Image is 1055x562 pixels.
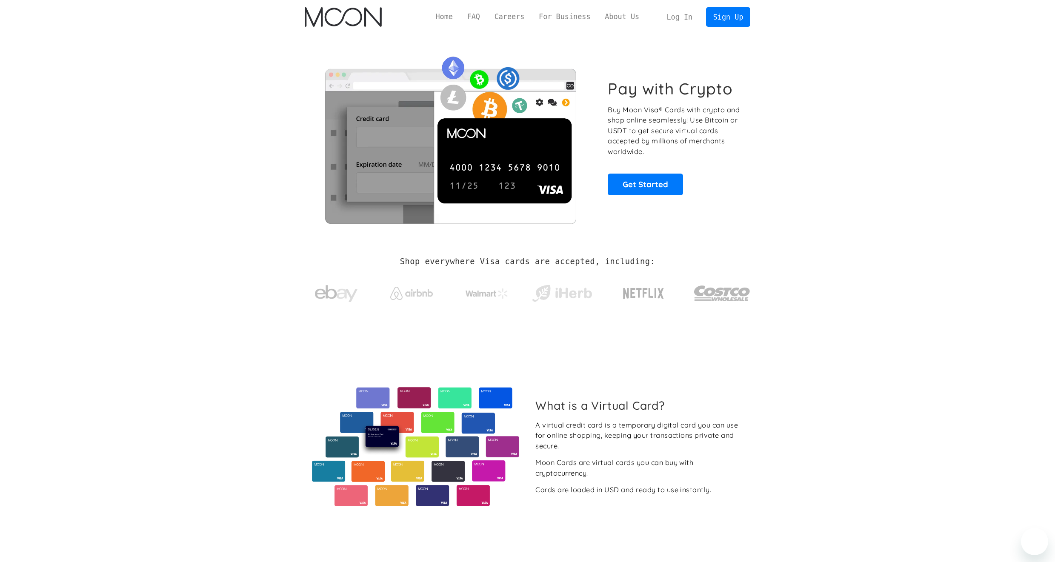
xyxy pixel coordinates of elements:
a: Sign Up [706,7,750,26]
a: For Business [532,11,598,22]
a: Walmart [455,280,518,303]
img: ebay [315,280,357,307]
h1: Pay with Crypto [608,79,733,98]
a: Airbnb [380,278,443,304]
a: Careers [487,11,532,22]
a: Netflix [606,274,682,308]
div: Moon Cards are virtual cards you can buy with cryptocurrency. [535,457,743,478]
a: About Us [598,11,646,22]
a: iHerb [530,274,594,309]
iframe: Button to launch messaging window [1021,528,1048,555]
img: iHerb [530,282,594,305]
img: Moon Logo [305,7,382,27]
div: A virtual credit card is a temporary digital card you can use for online shopping, keeping your t... [535,420,743,451]
img: Virtual cards from Moon [311,387,520,506]
h2: Shop everywhere Visa cards are accepted, including: [400,257,655,266]
a: Home [429,11,460,22]
a: home [305,7,382,27]
a: Log In [660,8,700,26]
img: Netflix [622,283,665,304]
img: Airbnb [390,287,433,300]
a: FAQ [460,11,487,22]
h2: What is a Virtual Card? [535,399,743,412]
a: Costco [694,269,751,314]
a: Get Started [608,174,683,195]
img: Moon Cards let you spend your crypto anywhere Visa is accepted. [305,51,596,223]
p: Buy Moon Visa® Cards with crypto and shop online seamlessly! Use Bitcoin or USDT to get secure vi... [608,105,741,157]
img: Costco [694,277,751,309]
img: Walmart [466,288,508,299]
div: Cards are loaded in USD and ready to use instantly. [535,485,711,495]
a: ebay [305,272,368,311]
